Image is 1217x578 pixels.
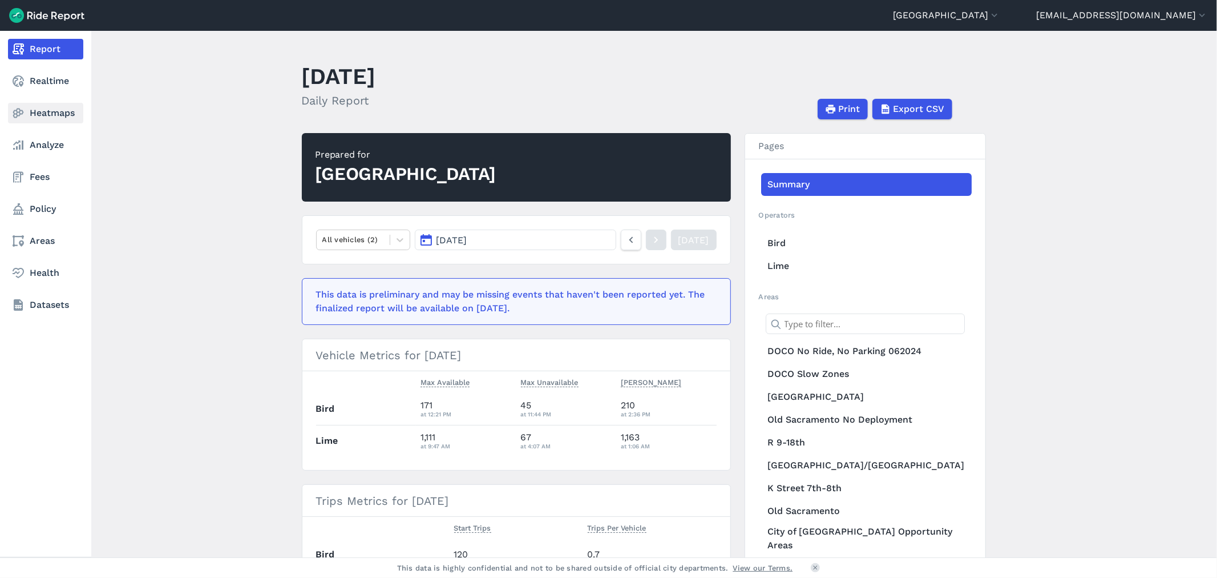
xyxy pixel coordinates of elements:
a: DOCO Slow Zones [761,363,972,386]
a: Report [8,39,83,59]
div: at 2:36 PM [621,409,717,419]
div: 67 [521,431,612,451]
div: Prepared for [316,148,496,162]
div: at 4:07 AM [521,441,612,451]
span: Max Unavailable [521,376,579,387]
span: Max Available [421,376,470,387]
a: Heatmaps [8,103,83,123]
div: 210 [621,399,717,419]
h2: Operators [759,210,972,220]
button: Max Unavailable [521,376,579,390]
div: at 12:21 PM [421,409,512,419]
th: Bird [316,539,450,571]
h3: Trips Metrics for [DATE] [302,485,730,517]
a: R 9-18th [761,431,972,454]
span: [PERSON_NAME] [621,376,681,387]
th: Lime [316,425,417,456]
a: Analyze [8,135,83,155]
button: Trips Per Vehicle [588,521,646,535]
a: City of [GEOGRAPHIC_DATA] Opportunity Areas [761,523,972,555]
a: Realtime [8,71,83,91]
span: Trips Per Vehicle [588,521,646,533]
div: 45 [521,399,612,419]
a: [GEOGRAPHIC_DATA] [761,386,972,408]
div: at 9:47 AM [421,441,512,451]
button: Export CSV [872,99,952,119]
button: Max Available [421,376,470,390]
a: DOCO No Ride, No Parking 062024 [761,340,972,363]
a: Old Sacramento No Deployment [761,408,972,431]
a: Fees [8,167,83,187]
div: 1,111 [421,431,512,451]
a: Old Sacramento [761,500,972,523]
h1: [DATE] [302,61,376,92]
a: Policy [8,199,83,219]
a: Lime [761,255,972,278]
h2: Areas [759,291,972,302]
div: 171 [421,399,512,419]
button: [EMAIL_ADDRESS][DOMAIN_NAME] [1036,9,1208,22]
a: Health [8,263,83,283]
td: 120 [450,539,583,571]
a: Bird [761,232,972,255]
th: Bird [316,394,417,425]
a: [GEOGRAPHIC_DATA]/[GEOGRAPHIC_DATA] [761,454,972,477]
input: Type to filter... [766,314,965,334]
span: Export CSV [893,102,945,116]
a: Datasets [8,295,83,315]
div: 1,163 [621,431,717,451]
div: at 1:06 AM [621,441,717,451]
button: [GEOGRAPHIC_DATA] [893,9,1000,22]
button: [DATE] [415,230,616,250]
span: Print [839,102,860,116]
button: [PERSON_NAME] [621,376,681,390]
a: Areas [8,231,83,251]
span: [DATE] [436,235,467,246]
td: 0.7 [583,539,717,571]
span: Start Trips [454,521,491,533]
h3: Pages [745,134,985,159]
img: Ride Report [9,8,84,23]
div: at 11:44 PM [521,409,612,419]
button: Start Trips [454,521,491,535]
a: K Street 7th-8th [761,477,972,500]
a: View our Terms. [733,563,793,573]
div: [GEOGRAPHIC_DATA] [316,162,496,187]
a: Summary [761,173,972,196]
h2: Daily Report [302,92,376,109]
a: [DATE] [671,230,717,250]
h3: Vehicle Metrics for [DATE] [302,339,730,371]
button: Print [818,99,868,119]
div: This data is preliminary and may be missing events that haven't been reported yet. The finalized ... [316,288,710,315]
